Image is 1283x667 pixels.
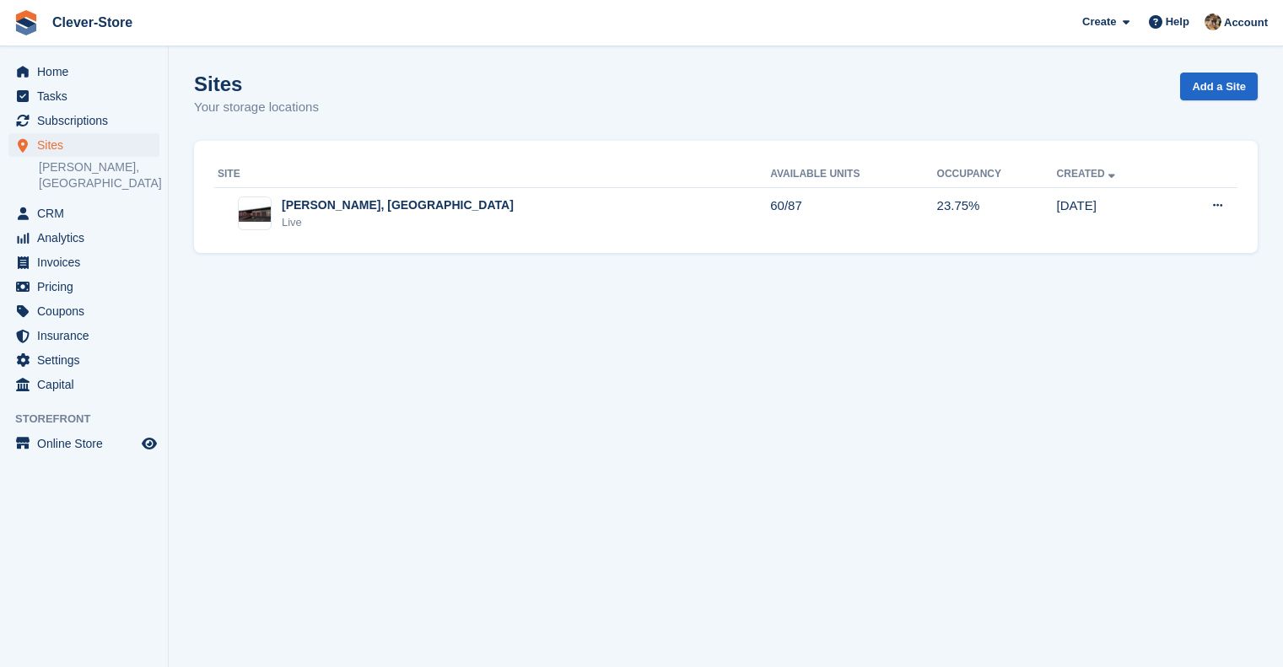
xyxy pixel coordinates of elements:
img: Andy Mackinnon [1205,13,1221,30]
div: Live [282,214,514,231]
img: stora-icon-8386f47178a22dfd0bd8f6a31ec36ba5ce8667c1dd55bd0f319d3a0aa187defe.svg [13,10,39,35]
th: Available Units [770,161,936,188]
span: Online Store [37,432,138,455]
th: Site [214,161,770,188]
a: menu [8,373,159,396]
a: Created [1057,168,1119,180]
a: Clever-Store [46,8,139,36]
a: Add a Site [1180,73,1258,100]
span: Subscriptions [37,109,138,132]
td: 23.75% [937,187,1057,239]
a: menu [8,60,159,83]
span: Tasks [37,84,138,108]
span: Create [1082,13,1116,30]
a: menu [8,250,159,274]
span: Invoices [37,250,138,274]
p: Your storage locations [194,98,319,117]
span: Insurance [37,324,138,347]
span: Sites [37,133,138,157]
th: Occupancy [937,161,1057,188]
span: Settings [37,348,138,372]
a: menu [8,226,159,250]
span: Analytics [37,226,138,250]
a: menu [8,324,159,347]
a: menu [8,432,159,455]
a: menu [8,299,159,323]
span: CRM [37,202,138,225]
td: 60/87 [770,187,936,239]
span: Home [37,60,138,83]
a: Preview store [139,433,159,454]
div: [PERSON_NAME], [GEOGRAPHIC_DATA] [282,196,514,214]
img: Image of Hamilton, Lanarkshire site [239,205,271,222]
a: menu [8,348,159,372]
span: Pricing [37,275,138,299]
span: Account [1224,14,1268,31]
span: Help [1166,13,1189,30]
a: menu [8,202,159,225]
h1: Sites [194,73,319,95]
td: [DATE] [1057,187,1172,239]
span: Storefront [15,411,168,428]
a: menu [8,275,159,299]
a: [PERSON_NAME], [GEOGRAPHIC_DATA] [39,159,159,191]
a: menu [8,133,159,157]
span: Capital [37,373,138,396]
span: Coupons [37,299,138,323]
a: menu [8,84,159,108]
a: menu [8,109,159,132]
